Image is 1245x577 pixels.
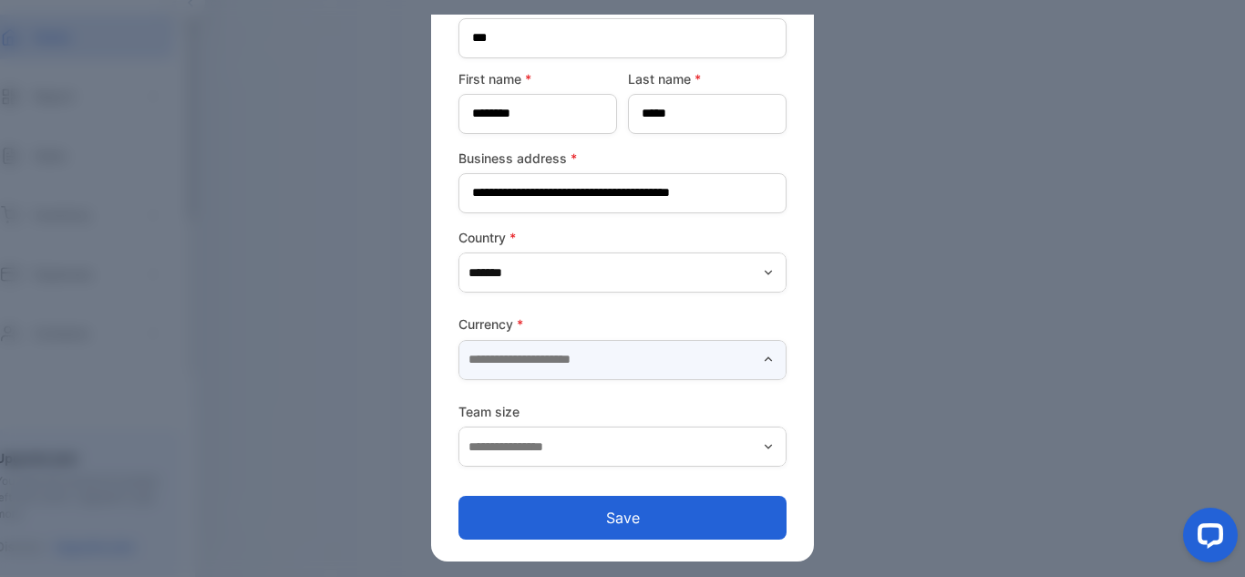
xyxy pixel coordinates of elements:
[458,69,617,88] label: First name
[458,314,787,334] label: Currency
[458,402,787,421] label: Team size
[1168,500,1245,577] iframe: LiveChat chat widget
[628,69,787,88] label: Last name
[458,228,787,247] label: Country
[458,496,787,540] button: Save
[458,149,787,168] label: Business address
